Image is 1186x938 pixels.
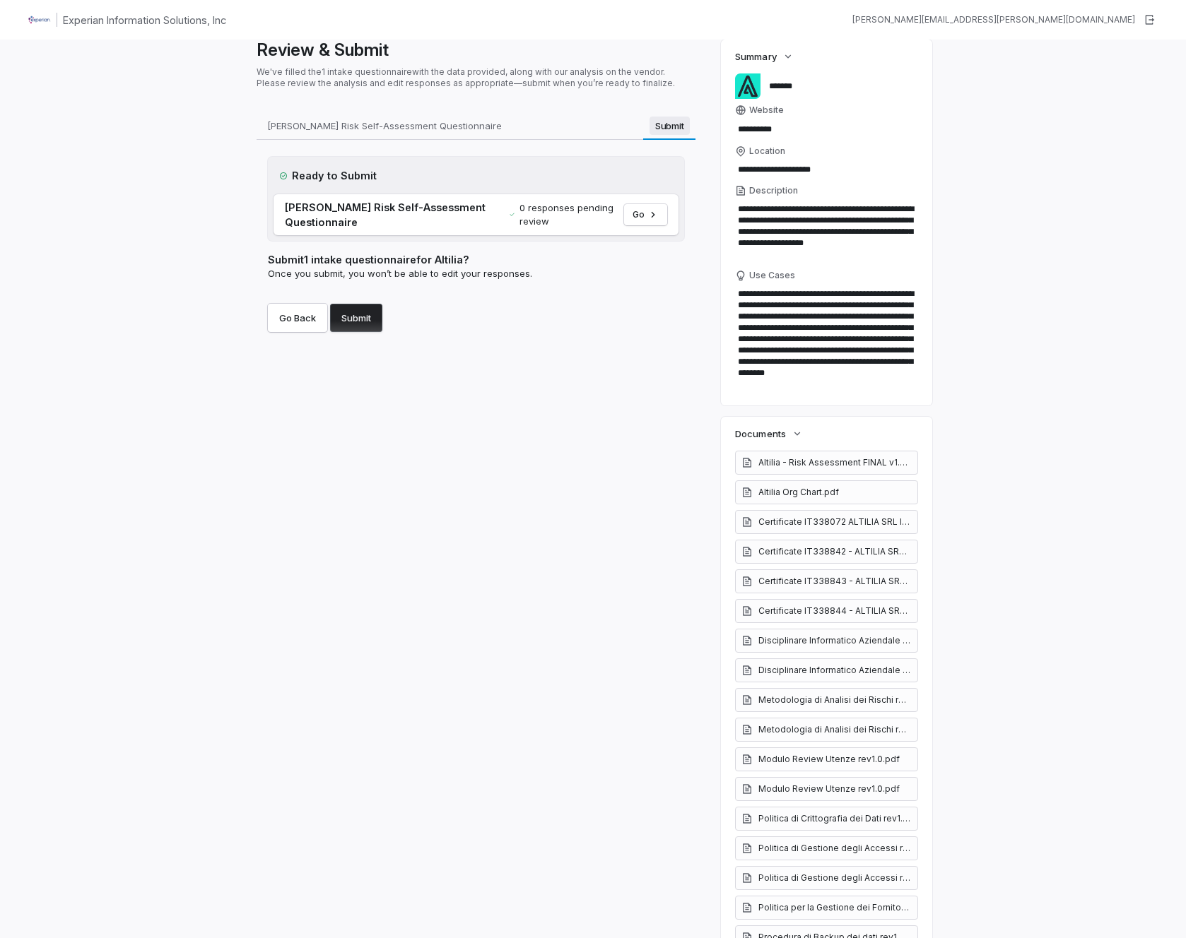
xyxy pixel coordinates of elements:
[735,119,894,139] input: Website
[852,14,1135,25] div: [PERSON_NAME][EMAIL_ADDRESS][PERSON_NAME][DOMAIN_NAME]
[650,117,690,135] span: Submit
[735,284,918,394] textarea: Use Cases
[624,204,667,225] button: Go
[749,146,785,157] span: Location
[330,304,382,332] button: Submit
[509,201,619,229] span: 0 responses pending review
[257,40,695,61] h1: Review & Submit
[758,487,839,498] span: Altilia Org Chart.pdf
[735,427,785,440] span: Documents
[758,635,912,646] span: Disciplinare Informatico Aziendale rev1.0.pdf
[758,546,912,557] span: Certificate IT338842 - ALTILIA SRL - ISO27001 - VER 1 ENG.pdf
[758,902,912,913] span: Politica per la Gestione dei Fornitori rev1.0.pdf
[735,160,918,179] input: Location
[735,199,918,264] textarea: Description
[758,576,912,587] span: Certificate IT338843 - ALTILIA SRL - ISO27017 - VER 1 ENG (1).pdf
[268,252,684,267] h2: Submit 1 intake questionnaire for Altilia ?
[285,200,503,230] h3: [PERSON_NAME] Risk Self-Assessment Questionnaire
[749,185,798,196] span: Description
[758,843,912,854] span: Politica di Gestione degli Accessi rev1.0_DRAFT.pdf
[262,117,507,135] span: [PERSON_NAME] Risk Self-Assessment Questionnaire
[758,665,912,676] span: Disciplinare Informatico Aziendale rev1.0.pdf
[268,304,327,332] button: Go Back
[28,8,51,31] img: Clerk Logo
[758,813,912,824] span: Politica di Crittografia dei Dati rev1.0.pdf
[731,421,806,446] button: Documents
[758,724,912,735] span: Metodologia di Analisi dei Rischi rev1.0_DRAFT.pdf
[257,66,695,89] p: We've filled the 1 intake questionnaire with the data provided, along with our analysis on the ve...
[749,105,784,116] span: Website
[758,783,900,795] span: Modulo Review Utenze rev1.0.pdf
[735,50,776,63] span: Summary
[749,270,795,281] span: Use Cases
[268,241,684,292] div: Once you submit, you won’t be able to edit your responses.
[758,694,912,706] span: Metodologia di Analisi dei Rischi rev1.0_DRAFT.pdf
[279,168,673,183] h2: Ready to Submit
[758,872,912,884] span: Politica di Gestione degli Accessi rev1.0.pdf
[758,605,912,617] span: Certificate IT338844 - ALTILIA SRL - ISO27018 - VER 1 ENG.pdf
[63,13,226,28] h1: Experian Information Solutions, Inc
[758,754,900,765] span: Modulo Review Utenze rev1.0.pdf
[758,457,912,468] span: Altilia - Risk Assessment FINAL v1.0.pdf
[758,516,912,528] span: Certificate IT338072 ALTILIA SRL ISO9001 VER 1 ENG.pdf
[731,44,797,69] button: Summary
